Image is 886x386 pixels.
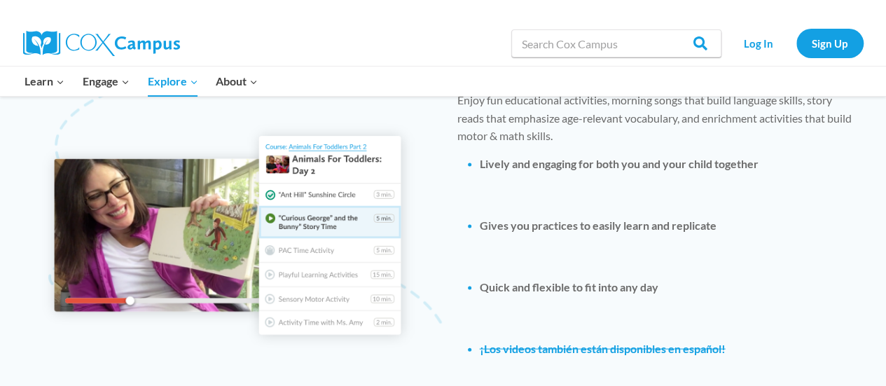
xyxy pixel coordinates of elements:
[796,29,864,57] a: Sign Up
[457,91,859,145] p: Enjoy fun educational activities, morning songs that build language skills, story reads that emph...
[207,67,267,96] button: Child menu of About
[480,157,759,170] strong: Lively and engaging for both you and your child together
[23,31,180,56] img: Cox Campus
[728,29,789,57] a: Log In
[728,29,864,57] nav: Secondary Navigation
[16,67,74,96] button: Child menu of Learn
[480,280,658,294] strong: Quick and flexible to fit into any day
[139,67,207,96] button: Child menu of Explore
[74,67,139,96] button: Child menu of Engage
[480,342,726,355] a: ¡Los videos también están disponibles en español!
[480,219,717,232] strong: Gives you practices to easily learn and replicate
[36,118,421,355] img: family-video-learning-preview
[511,29,721,57] input: Search Cox Campus
[16,67,267,96] nav: Primary Navigation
